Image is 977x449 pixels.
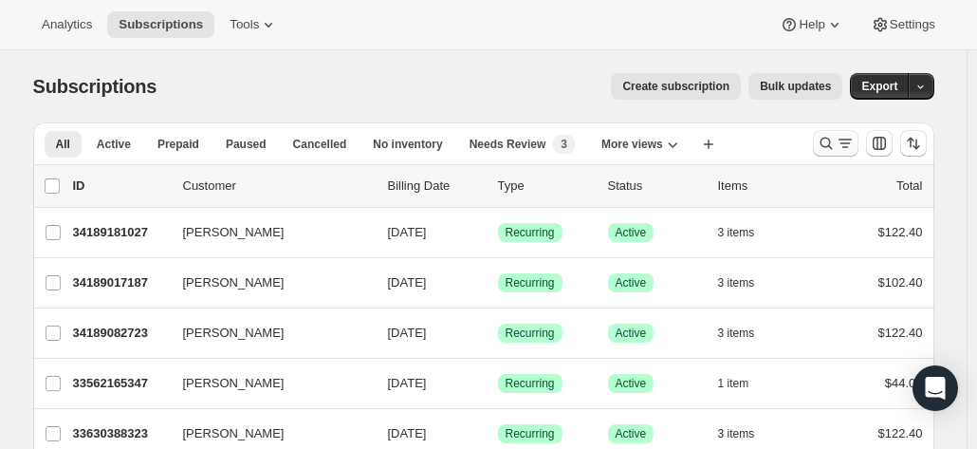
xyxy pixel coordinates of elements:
[506,426,555,441] span: Recurring
[183,177,373,196] p: Customer
[230,17,259,32] span: Tools
[73,177,923,196] div: IDCustomerBilling DateTypeStatusItemsTotal
[157,137,199,152] span: Prepaid
[506,225,555,240] span: Recurring
[608,177,703,196] p: Status
[172,217,361,248] button: [PERSON_NAME]
[878,225,923,239] span: $122.40
[506,376,555,391] span: Recurring
[30,11,103,38] button: Analytics
[172,268,361,298] button: [PERSON_NAME]
[183,424,285,443] span: [PERSON_NAME]
[506,275,555,290] span: Recurring
[73,324,168,343] p: 34189082723
[912,365,958,411] div: Open Intercom Messenger
[561,137,567,152] span: 3
[172,368,361,399] button: [PERSON_NAME]
[172,318,361,348] button: [PERSON_NAME]
[718,426,755,441] span: 3 items
[172,419,361,449] button: [PERSON_NAME]
[56,137,70,152] span: All
[616,376,647,391] span: Active
[616,426,647,441] span: Active
[73,421,923,447] div: 33630388323[PERSON_NAME][DATE]SuccessRecurringSuccessActive3 items$122.40
[718,320,776,346] button: 3 items
[73,273,168,292] p: 34189017187
[616,275,647,290] span: Active
[73,219,923,246] div: 34189181027[PERSON_NAME][DATE]SuccessRecurringSuccessActive3 items$122.40
[97,137,131,152] span: Active
[33,76,157,97] span: Subscriptions
[896,177,922,196] p: Total
[859,11,947,38] button: Settings
[693,131,724,158] button: Create new view
[183,324,285,343] span: [PERSON_NAME]
[388,376,427,390] span: [DATE]
[718,275,755,290] span: 3 items
[878,326,923,340] span: $122.40
[878,275,923,290] span: $102.40
[119,17,203,32] span: Subscriptions
[388,426,427,440] span: [DATE]
[718,421,776,447] button: 3 items
[850,73,909,100] button: Export
[611,73,741,100] button: Create subscription
[73,270,923,296] div: 34189017187[PERSON_NAME][DATE]SuccessRecurringSuccessActive3 items$102.40
[885,376,923,390] span: $44.00
[718,326,755,341] span: 3 items
[813,130,858,157] button: Search and filter results
[590,131,690,158] button: More views
[799,17,824,32] span: Help
[760,79,831,94] span: Bulk updates
[718,225,755,240] span: 3 items
[498,177,593,196] div: Type
[768,11,855,38] button: Help
[73,424,168,443] p: 33630388323
[878,426,923,440] span: $122.40
[861,79,897,94] span: Export
[388,225,427,239] span: [DATE]
[73,320,923,346] div: 34189082723[PERSON_NAME][DATE]SuccessRecurringSuccessActive3 items$122.40
[388,177,483,196] p: Billing Date
[183,273,285,292] span: [PERSON_NAME]
[73,223,168,242] p: 34189181027
[622,79,729,94] span: Create subscription
[718,270,776,296] button: 3 items
[718,219,776,246] button: 3 items
[890,17,935,32] span: Settings
[73,370,923,397] div: 33562165347[PERSON_NAME][DATE]SuccessRecurringSuccessActive1 item$44.00
[226,137,267,152] span: Paused
[218,11,289,38] button: Tools
[718,370,770,397] button: 1 item
[470,137,546,152] span: Needs Review
[718,177,813,196] div: Items
[73,374,168,393] p: 33562165347
[616,225,647,240] span: Active
[373,137,442,152] span: No inventory
[183,223,285,242] span: [PERSON_NAME]
[601,137,663,152] span: More views
[293,137,347,152] span: Cancelled
[73,177,168,196] p: ID
[388,275,427,290] span: [DATE]
[107,11,214,38] button: Subscriptions
[866,130,893,157] button: Customize table column order and visibility
[506,326,555,341] span: Recurring
[748,73,842,100] button: Bulk updates
[900,130,927,157] button: Sort the results
[183,374,285,393] span: [PERSON_NAME]
[388,326,427,340] span: [DATE]
[616,326,647,341] span: Active
[42,17,92,32] span: Analytics
[718,376,749,391] span: 1 item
